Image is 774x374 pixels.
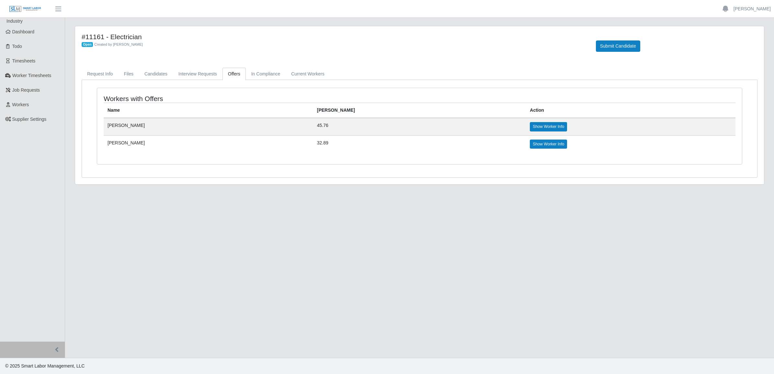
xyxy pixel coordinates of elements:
[82,42,93,47] span: Open
[82,33,586,41] h4: #11161 - Electrician
[104,95,361,103] h4: Workers with Offers
[5,363,85,368] span: © 2025 Smart Labor Management, LLC
[173,68,222,80] a: Interview Requests
[530,122,567,131] a: Show Worker Info
[6,18,23,24] span: Industry
[104,135,313,153] td: [PERSON_NAME]
[313,135,526,153] td: 32.89
[286,68,330,80] a: Current Workers
[12,87,40,93] span: Job Requests
[12,29,35,34] span: Dashboard
[139,68,173,80] a: Candidates
[9,6,41,13] img: SLM Logo
[313,118,526,135] td: 45.76
[12,117,47,122] span: Supplier Settings
[596,40,640,52] button: Submit Candidate
[734,6,771,12] a: [PERSON_NAME]
[104,103,313,118] th: Name
[104,118,313,135] td: [PERSON_NAME]
[246,68,286,80] a: In Compliance
[12,58,36,63] span: Timesheets
[82,68,118,80] a: Request Info
[526,103,735,118] th: Action
[530,140,567,149] a: Show Worker Info
[12,73,51,78] span: Worker Timesheets
[12,44,22,49] span: Todo
[313,103,526,118] th: [PERSON_NAME]
[222,68,246,80] a: Offers
[94,42,143,46] span: Created by [PERSON_NAME]
[118,68,139,80] a: Files
[12,102,29,107] span: Workers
